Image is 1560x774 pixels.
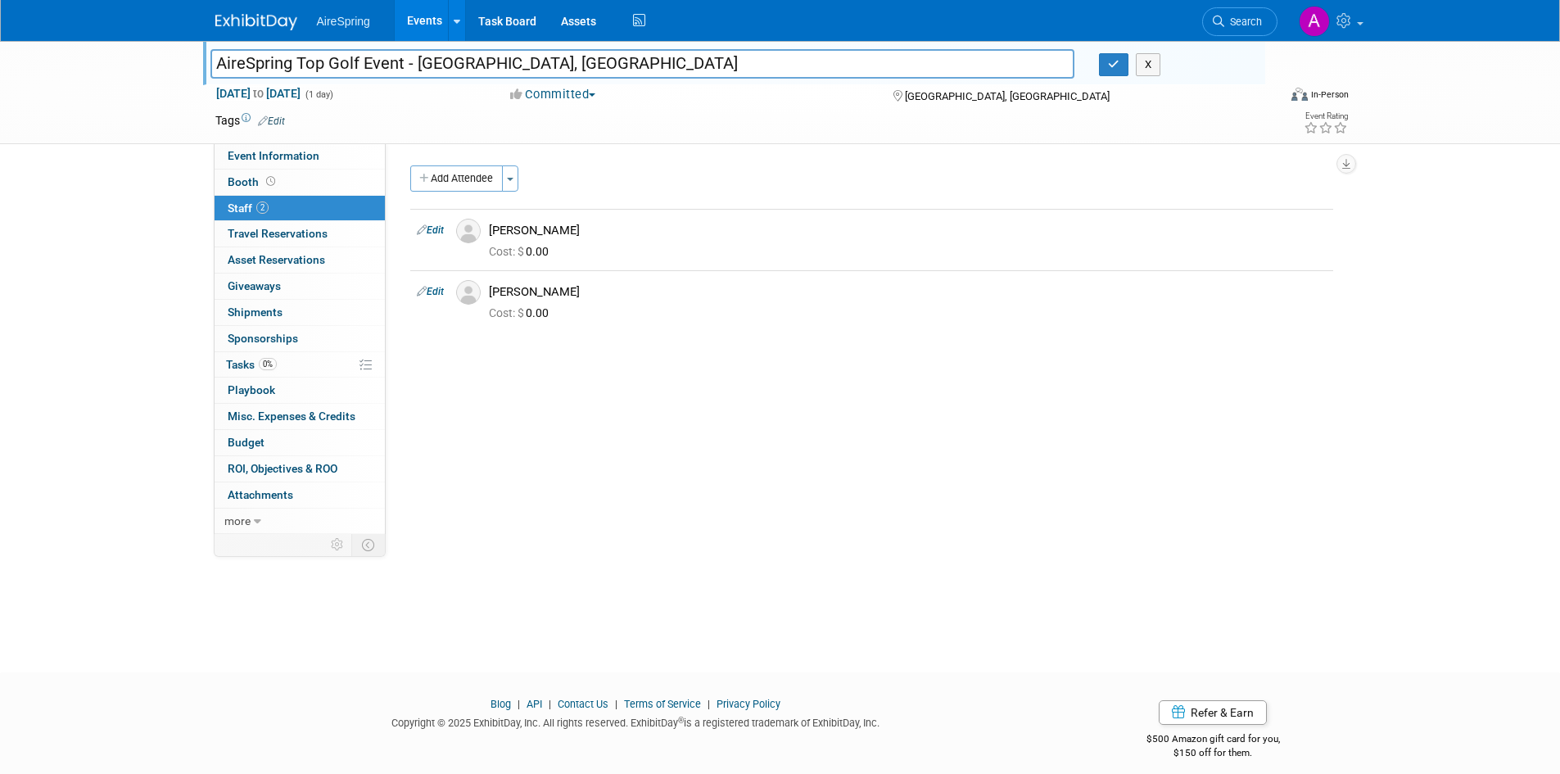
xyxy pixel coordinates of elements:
span: Attachments [228,488,293,501]
a: Sponsorships [215,326,385,351]
td: Personalize Event Tab Strip [323,534,352,555]
div: [PERSON_NAME] [489,223,1327,238]
span: (1 day) [304,89,333,100]
span: Giveaways [228,279,281,292]
span: 0% [259,358,277,370]
a: Travel Reservations [215,221,385,247]
img: Associate-Profile-5.png [456,280,481,305]
td: Tags [215,112,285,129]
img: Associate-Profile-5.png [456,219,481,243]
span: Sponsorships [228,332,298,345]
span: | [513,698,524,710]
a: Giveaways [215,274,385,299]
div: $500 Amazon gift card for you, [1081,722,1345,759]
span: 0.00 [489,245,555,258]
span: Travel Reservations [228,227,328,240]
div: Event Rating [1304,112,1348,120]
span: | [545,698,555,710]
a: Edit [417,224,444,236]
div: $150 off for them. [1081,746,1345,760]
a: Refer & Earn [1159,700,1267,725]
a: Playbook [215,378,385,403]
span: Booth [228,175,278,188]
a: Contact Us [558,698,608,710]
span: ROI, Objectives & ROO [228,462,337,475]
button: Add Attendee [410,165,503,192]
div: [PERSON_NAME] [489,284,1327,300]
div: In-Person [1310,88,1349,101]
span: Staff [228,201,269,215]
a: Blog [491,698,511,710]
span: Shipments [228,306,283,319]
div: Event Format [1181,85,1350,110]
a: Event Information [215,143,385,169]
span: more [224,514,251,527]
span: AireSpring [317,15,370,28]
span: Misc. Expenses & Credits [228,410,355,423]
span: to [251,87,266,100]
a: Staff2 [215,196,385,221]
a: API [527,698,542,710]
img: Format-Inperson.png [1291,88,1308,101]
span: Playbook [228,383,275,396]
a: Shipments [215,300,385,325]
span: | [611,698,622,710]
a: Terms of Service [624,698,701,710]
div: Copyright © 2025 ExhibitDay, Inc. All rights reserved. ExhibitDay is a registered trademark of Ex... [215,712,1057,731]
span: 0.00 [489,306,555,319]
span: Asset Reservations [228,253,325,266]
img: ExhibitDay [215,14,297,30]
span: Budget [228,436,265,449]
span: Cost: $ [489,245,526,258]
span: Event Information [228,149,319,162]
td: Toggle Event Tabs [351,534,385,555]
a: more [215,509,385,534]
a: Asset Reservations [215,247,385,273]
a: Edit [417,286,444,297]
a: ROI, Objectives & ROO [215,456,385,482]
a: Misc. Expenses & Credits [215,404,385,429]
button: X [1136,53,1161,76]
span: Booth not reserved yet [263,175,278,188]
a: Booth [215,170,385,195]
span: [GEOGRAPHIC_DATA], [GEOGRAPHIC_DATA] [905,90,1110,102]
span: Tasks [226,358,277,371]
sup: ® [678,716,684,725]
a: Tasks0% [215,352,385,378]
button: Committed [504,86,602,103]
span: Cost: $ [489,306,526,319]
a: Edit [258,115,285,127]
a: Budget [215,430,385,455]
span: 2 [256,201,269,214]
span: | [703,698,714,710]
a: Privacy Policy [717,698,780,710]
span: [DATE] [DATE] [215,86,301,101]
a: Search [1202,7,1277,36]
a: Attachments [215,482,385,508]
span: Search [1224,16,1262,28]
img: Angie Handal [1299,6,1330,37]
